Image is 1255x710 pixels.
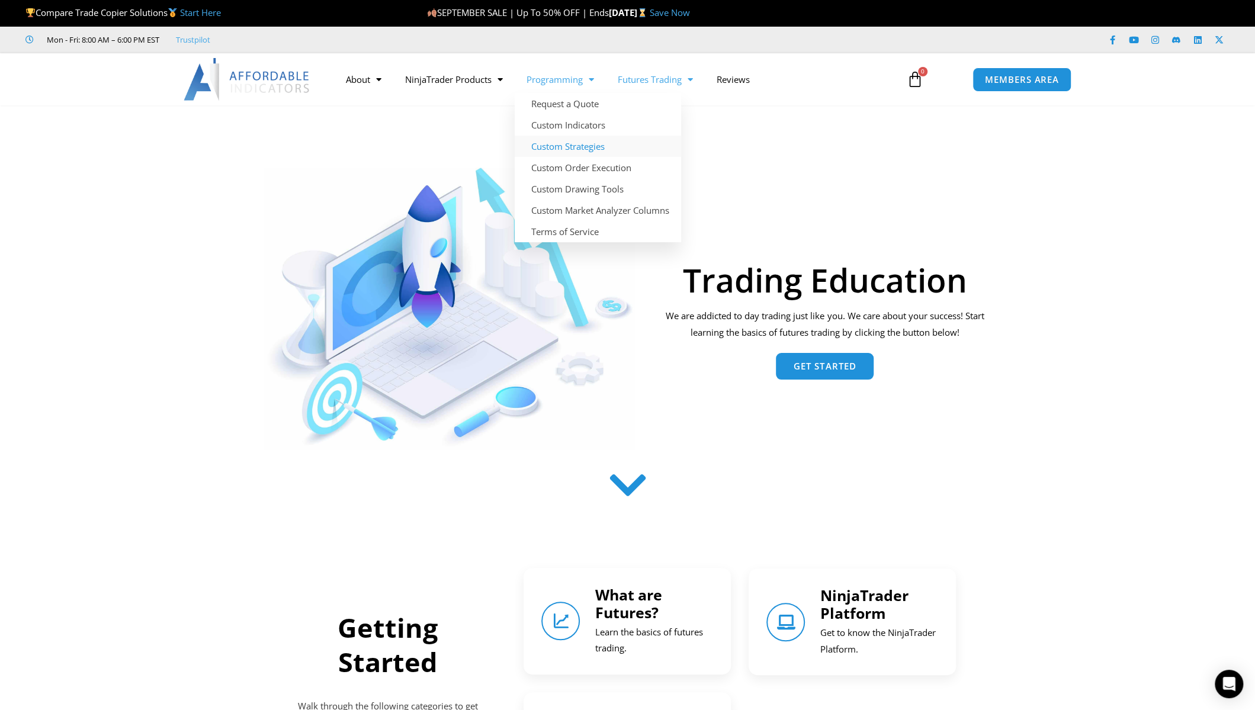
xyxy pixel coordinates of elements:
[985,75,1059,84] span: MEMBERS AREA
[515,93,681,242] ul: Programming
[515,136,681,157] a: Custom Strategies
[515,178,681,200] a: Custom Drawing Tools
[820,585,908,623] a: NinjaTrader Platform
[296,611,480,680] h2: Getting Started
[595,624,713,657] p: Learn the basics of futures trading.
[168,8,177,17] img: 🥇
[26,8,35,17] img: 🏆
[766,603,805,641] a: NinjaTrader Platform
[44,33,159,47] span: Mon - Fri: 8:00 AM – 6:00 PM EST
[705,66,762,93] a: Reviews
[515,93,681,114] a: Request a Quote
[515,114,681,136] a: Custom Indicators
[820,625,938,658] p: Get to know the NinjaTrader Platform.
[972,68,1071,92] a: MEMBERS AREA
[428,8,436,17] img: 🍂
[658,264,991,296] h1: Trading Education
[515,221,681,242] a: Terms of Service
[184,58,311,101] img: LogoAI | Affordable Indicators – NinjaTrader
[264,168,635,449] img: AdobeStock 293954085 1 Converted | Affordable Indicators – NinjaTrader
[776,353,874,380] a: Get Started
[426,7,608,18] span: SEPTEMBER SALE | Up To 50% OFF | Ends
[334,66,893,93] nav: Menu
[609,7,650,18] strong: [DATE]
[658,308,991,341] p: We are addicted to day trading just like you. We care about your success! Start learning the basi...
[650,7,690,18] a: Save Now
[889,62,941,97] a: 0
[180,7,221,18] a: Start Here
[393,66,515,93] a: NinjaTrader Products
[606,66,705,93] a: Futures Trading
[1215,670,1243,698] div: Open Intercom Messenger
[541,602,580,640] a: What are Futures?
[515,157,681,178] a: Custom Order Execution
[918,67,927,76] span: 0
[638,8,647,17] img: ⌛
[334,66,393,93] a: About
[595,584,662,622] a: What are Futures?
[515,66,606,93] a: Programming
[176,33,210,47] a: Trustpilot
[515,200,681,221] a: Custom Market Analyzer Columns
[25,7,221,18] span: Compare Trade Copier Solutions
[794,362,856,371] span: Get Started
